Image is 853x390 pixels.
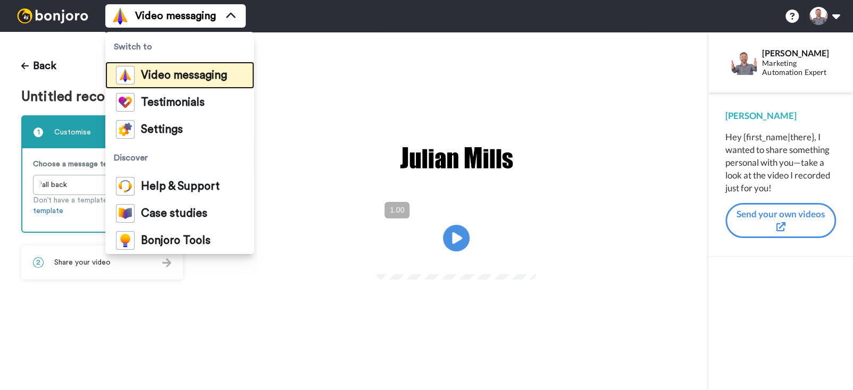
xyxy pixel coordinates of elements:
a: Help & Support [105,173,254,200]
span: Testimonials [141,97,205,108]
img: bj-tools-colored.svg [116,231,135,250]
div: [PERSON_NAME] [762,48,835,58]
button: Back [21,53,56,79]
span: Share your video [54,257,111,268]
img: vm-color.svg [112,7,129,24]
span: Customise [54,127,91,138]
p: Don’t have a template? [33,195,171,216]
img: Full screen [516,254,526,265]
span: Video messaging [135,9,216,23]
img: bj-logo-header-white.svg [13,9,93,23]
div: [PERSON_NAME] [725,109,836,122]
div: Hey {first_name|there}, I wanted to share something personal with you—take a look at the video I ... [725,131,836,194]
span: Video messaging [141,70,227,81]
a: Create a new template [33,197,160,215]
span: 1 [33,127,44,138]
span: Switch to [105,32,254,62]
span: Untitled recording [21,89,143,105]
button: Send your own videos [725,203,836,239]
div: 2Share your video [21,245,183,279]
img: Profile Image [731,49,757,75]
img: tm-color.svg [116,93,135,112]
a: Video messaging [105,62,254,89]
img: f8494b91-53e0-4db8-ac0e-ddbef9ae8874 [398,140,515,175]
span: Settings [141,124,183,135]
img: arrow.svg [162,258,171,267]
a: Settings [105,116,254,143]
span: Help & Support [141,181,220,192]
span: Discover [105,143,254,173]
a: Case studies [105,200,254,227]
a: Bonjoro Tools [105,227,254,254]
img: case-study-colored.svg [116,204,135,223]
span: 2 [33,257,44,268]
span: Bonjoro Tools [141,235,211,246]
img: help-and-support-colored.svg [116,177,135,196]
p: Choose a message template [33,159,171,169]
img: settings-colored.svg [116,120,135,139]
span: Case studies [141,208,207,219]
a: Testimonials [105,89,254,116]
div: Marketing Automation Expert [762,59,835,77]
img: vm-color.svg [116,66,135,84]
